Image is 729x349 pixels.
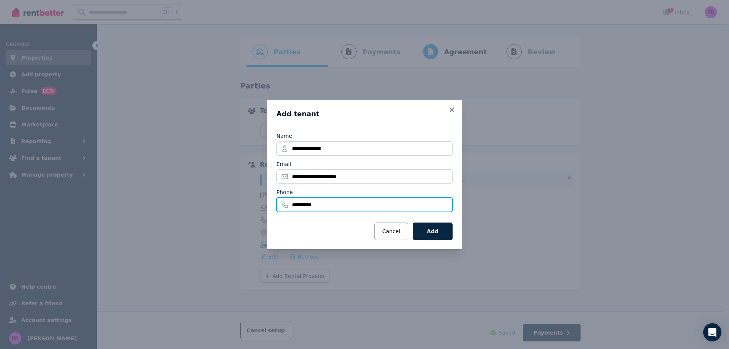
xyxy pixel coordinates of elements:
label: Name [276,132,292,140]
h3: Add tenant [276,109,453,118]
button: Add [413,223,453,240]
label: Email [276,160,291,168]
div: Open Intercom Messenger [703,323,721,341]
label: Phone [276,188,293,196]
button: Cancel [374,223,408,240]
